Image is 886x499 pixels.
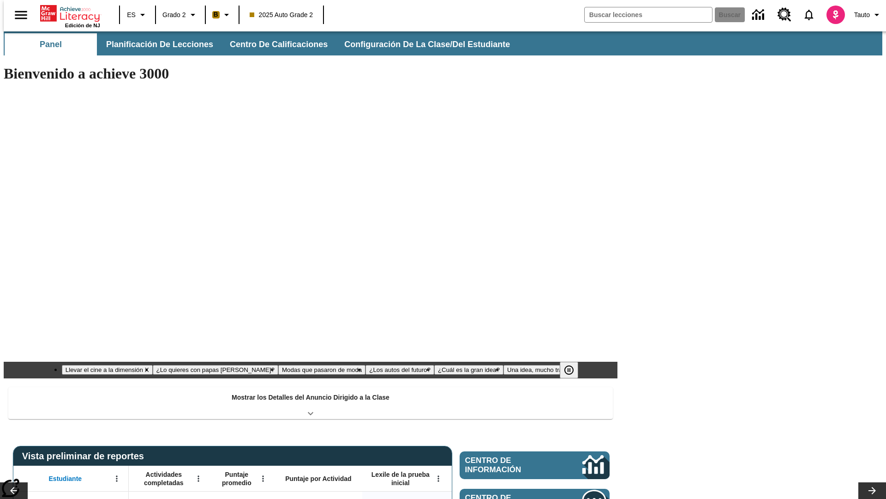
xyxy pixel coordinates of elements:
[585,7,712,22] input: Buscar campo
[8,387,613,419] div: Mostrar los Detalles del Anuncio Dirigido a la Clase
[278,365,365,375] button: Diapositiva 3 Modas que pasaron de moda
[65,23,100,28] span: Edición de NJ
[4,31,882,55] div: Subbarra de navegación
[153,365,278,375] button: Diapositiva 2 ¿Lo quieres con papas fritas?
[797,3,821,27] a: Notificaciones
[465,456,551,475] span: Centro de información
[431,472,445,486] button: Abrir menú
[854,10,870,20] span: Tauto
[127,10,136,20] span: ES
[215,470,259,487] span: Puntaje promedio
[772,2,797,27] a: Centro de recursos, Se abrirá en una pestaña nueva.
[162,10,186,20] span: Grado 2
[209,6,236,23] button: Boost El color de la clase es anaranjado claro. Cambiar el color de la clase.
[232,393,389,402] p: Mostrar los Detalles del Anuncio Dirigido a la Clase
[365,365,434,375] button: Diapositiva 4 ¿Los autos del futuro?
[159,6,202,23] button: Grado: Grado 2, Elige un grado
[99,33,221,55] button: Planificación de lecciones
[110,472,124,486] button: Abrir menú
[560,362,587,378] div: Pausar
[434,365,503,375] button: Diapositiva 5 ¿Cuál es la gran idea?
[49,475,82,483] span: Estudiante
[133,470,194,487] span: Actividades completadas
[367,470,434,487] span: Lexile de la prueba inicial
[4,33,518,55] div: Subbarra de navegación
[826,6,845,24] img: avatar image
[256,472,270,486] button: Abrir menú
[4,65,617,82] h1: Bienvenido a achieve 3000
[40,4,100,23] a: Portada
[821,3,850,27] button: Escoja un nuevo avatar
[40,3,100,28] div: Portada
[5,33,97,55] button: Panel
[560,362,578,378] button: Pausar
[850,6,886,23] button: Perfil/Configuración
[192,472,205,486] button: Abrir menú
[250,10,313,20] span: 2025 Auto Grade 2
[123,6,152,23] button: Lenguaje: ES, Selecciona un idioma
[503,365,578,375] button: Diapositiva 6 Una idea, mucho trabajo
[7,1,35,29] button: Abrir el menú lateral
[285,475,351,483] span: Puntaje por Actividad
[858,482,886,499] button: Carrusel de lecciones, seguir
[337,33,517,55] button: Configuración de la clase/del estudiante
[222,33,335,55] button: Centro de calificaciones
[460,451,610,479] a: Centro de información
[214,9,218,20] span: B
[62,365,153,375] button: Diapositiva 1 Llevar el cine a la dimensión X
[747,2,772,28] a: Centro de información
[22,451,149,462] span: Vista preliminar de reportes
